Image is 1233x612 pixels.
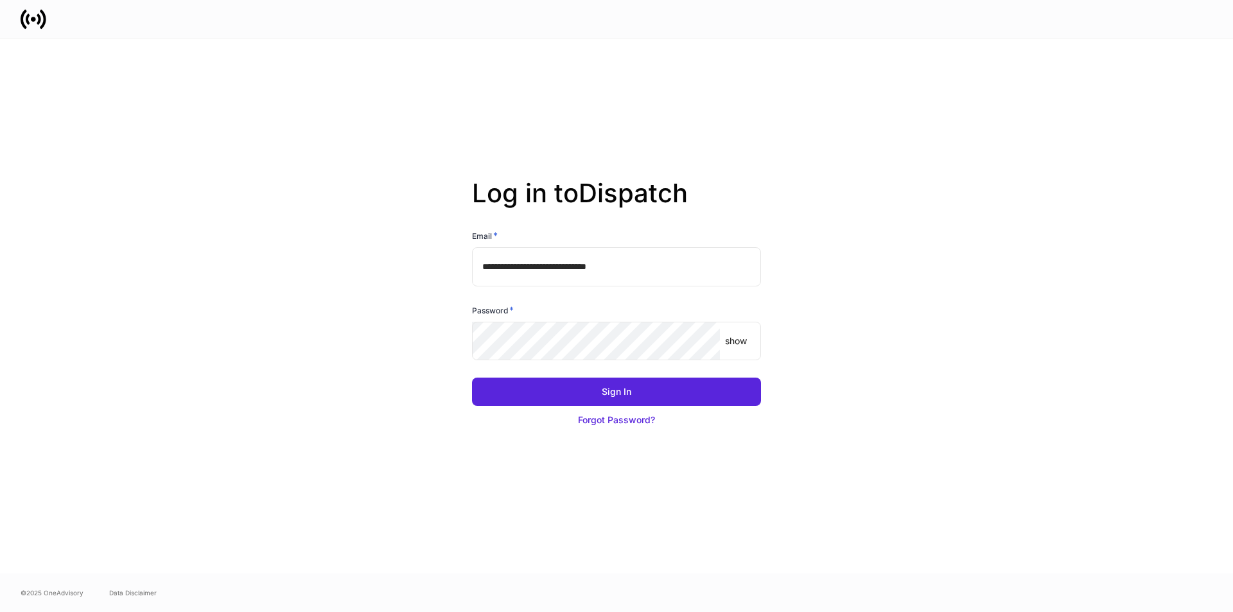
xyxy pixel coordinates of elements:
h6: Password [472,304,514,317]
div: Forgot Password? [578,414,655,426]
span: © 2025 OneAdvisory [21,588,83,598]
button: Forgot Password? [472,406,761,434]
h6: Email [472,229,498,242]
a: Data Disclaimer [109,588,157,598]
p: show [725,335,747,347]
h2: Log in to Dispatch [472,178,761,229]
div: Sign In [602,385,631,398]
button: Sign In [472,378,761,406]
